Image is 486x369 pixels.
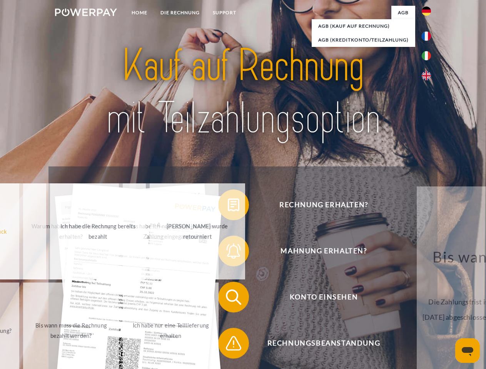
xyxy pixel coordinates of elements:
[229,236,418,266] span: Mahnung erhalten?
[422,7,431,16] img: de
[218,236,418,266] button: Mahnung erhalten?
[73,37,413,147] img: title-powerpay_de.svg
[455,338,480,363] iframe: Schaltfläche zum Öffnen des Messaging-Fensters
[154,221,241,242] div: [PERSON_NAME] wurde retourniert
[125,6,154,20] a: Home
[229,282,418,312] span: Konto einsehen
[229,189,418,220] span: Rechnung erhalten?
[218,189,418,220] button: Rechnung erhalten?
[55,8,117,16] img: logo-powerpay-white.svg
[218,328,418,359] button: Rechnungsbeanstandung
[127,320,214,341] div: Ich habe nur eine Teillieferung erhalten
[312,19,415,33] a: AGB (Kauf auf Rechnung)
[224,334,243,353] img: qb_warning.svg
[218,282,418,312] button: Konto einsehen
[55,221,141,242] div: Ich habe die Rechnung bereits bezahlt
[28,320,114,341] div: Bis wann muss die Rechnung bezahlt werden?
[224,288,243,307] img: qb_search.svg
[206,6,243,20] a: SUPPORT
[422,71,431,80] img: en
[154,6,206,20] a: DIE RECHNUNG
[422,32,431,41] img: fr
[229,328,418,359] span: Rechnungsbeanstandung
[391,6,415,20] a: agb
[312,33,415,47] a: AGB (Kreditkonto/Teilzahlung)
[422,51,431,60] img: it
